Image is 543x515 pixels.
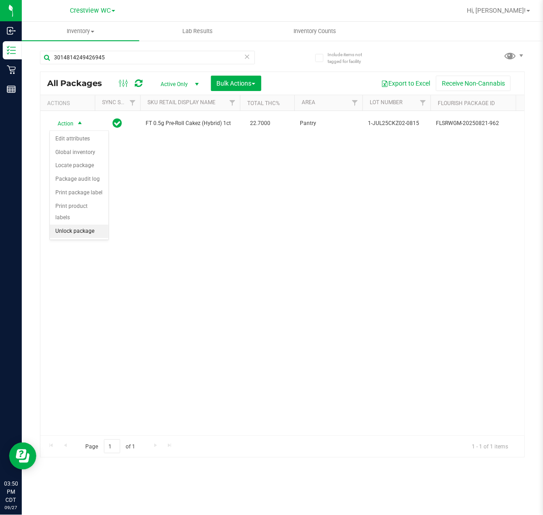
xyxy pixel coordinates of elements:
[125,95,140,111] a: Filter
[50,146,108,159] li: Global inventory
[244,51,250,63] span: Clear
[368,119,425,128] span: 1-JUL25CKZ02-0815
[328,51,373,65] span: Include items not tagged for facility
[245,117,275,130] span: 22.7000
[50,132,108,146] li: Edit attributes
[74,117,86,130] span: select
[7,65,16,74] inline-svg: Retail
[4,480,18,504] p: 03:50 PM CDT
[347,95,362,111] a: Filter
[50,200,108,225] li: Print product labels
[211,76,261,91] button: Bulk Actions
[300,119,357,128] span: Pantry
[40,51,255,64] input: Search Package ID, Item Name, SKU, Lot or Part Number...
[22,22,139,41] a: Inventory
[147,99,215,106] a: SKU Retail Display Name
[436,76,511,91] button: Receive Non-Cannabis
[302,99,315,106] a: Area
[170,27,225,35] span: Lab Results
[370,99,402,106] a: Lot Number
[7,85,16,94] inline-svg: Reports
[50,159,108,173] li: Locate package
[217,80,255,87] span: Bulk Actions
[7,46,16,55] inline-svg: Inventory
[146,119,235,128] span: FT 0.5g Pre-Roll Cakez (Hybrid) 1ct
[113,117,122,130] span: In Sync
[47,100,91,106] div: Actions
[281,27,348,35] span: Inventory Counts
[50,173,108,186] li: Package audit log
[50,225,108,238] li: Unlock package
[416,95,430,111] a: Filter
[438,100,495,106] a: Flourish Package ID
[70,7,111,14] span: Crestview WC
[247,100,280,106] a: Total THC%
[102,99,137,106] a: Sync Status
[225,95,240,111] a: Filter
[436,119,525,128] span: FLSRWGM-20250821-962
[49,117,74,130] span: Action
[4,504,18,511] p: 09/27
[104,439,120,453] input: 1
[78,439,143,453] span: Page of 1
[467,7,526,14] span: Hi, [PERSON_NAME]!
[139,22,257,41] a: Lab Results
[256,22,374,41] a: Inventory Counts
[465,439,515,453] span: 1 - 1 of 1 items
[7,26,16,35] inline-svg: Inbound
[47,78,111,88] span: All Packages
[22,27,139,35] span: Inventory
[9,443,36,470] iframe: Resource center
[50,186,108,200] li: Print package label
[375,76,436,91] button: Export to Excel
